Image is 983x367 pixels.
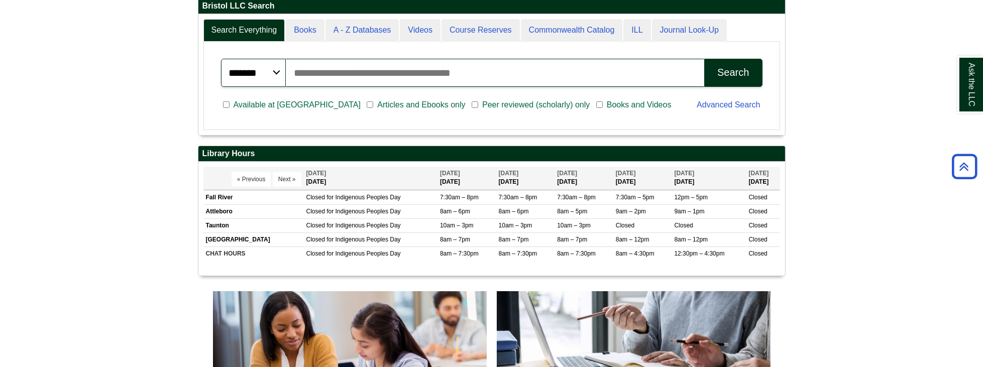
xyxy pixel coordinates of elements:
[557,194,596,201] span: 7:30am – 8pm
[499,250,537,257] span: 8am – 7:30pm
[326,222,400,229] span: for Indigenous Peoples Day
[746,167,780,189] th: [DATE]
[749,208,768,215] span: Closed
[232,172,271,187] button: « Previous
[306,222,325,229] span: Closed
[557,170,577,177] span: [DATE]
[325,19,399,42] a: A - Z Databases
[616,250,654,257] span: 8am – 4:30pm
[306,194,325,201] span: Closed
[440,208,470,215] span: 8am – 6pm
[499,222,532,229] span: 10am – 3pm
[203,190,304,204] td: Fall River
[326,208,400,215] span: for Indigenous Peoples Day
[603,99,676,111] span: Books and Videos
[557,208,587,215] span: 8am – 5pm
[704,59,762,87] button: Search
[304,167,438,189] th: [DATE]
[499,170,519,177] span: [DATE]
[326,250,400,257] span: for Indigenous Peoples Day
[749,236,768,243] span: Closed
[203,247,304,261] td: CHAT HOURS
[674,250,724,257] span: 12:30pm – 4:30pm
[557,222,591,229] span: 10am – 3pm
[440,222,474,229] span: 10am – 3pm
[472,100,478,109] input: Peer reviewed (scholarly) only
[521,19,623,42] a: Commonwealth Catalog
[203,19,285,42] a: Search Everything
[306,236,325,243] span: Closed
[306,208,325,215] span: Closed
[623,19,650,42] a: ILL
[499,194,537,201] span: 7:30am – 8pm
[674,208,704,215] span: 9am – 1pm
[613,167,672,189] th: [DATE]
[674,222,693,229] span: Closed
[440,236,470,243] span: 8am – 7pm
[616,170,636,177] span: [DATE]
[400,19,441,42] a: Videos
[367,100,373,109] input: Articles and Ebooks only
[596,100,603,109] input: Books and Videos
[616,222,634,229] span: Closed
[442,19,520,42] a: Course Reserves
[749,194,768,201] span: Closed
[203,218,304,232] td: Taunton
[616,236,649,243] span: 8am – 12pm
[440,194,479,201] span: 7:30am – 8pm
[555,167,613,189] th: [DATE]
[286,19,324,42] a: Books
[749,222,768,229] span: Closed
[499,236,529,243] span: 8am – 7pm
[326,194,400,201] span: for Indigenous Peoples Day
[203,204,304,218] td: Attleboro
[230,99,365,111] span: Available at [GEOGRAPHIC_DATA]
[717,67,749,78] div: Search
[326,236,400,243] span: for Indigenous Peoples Day
[373,99,469,111] span: Articles and Ebooks only
[749,250,768,257] span: Closed
[478,99,594,111] span: Peer reviewed (scholarly) only
[499,208,529,215] span: 8am – 6pm
[697,100,760,109] a: Advanced Search
[652,19,727,42] a: Journal Look-Up
[306,170,326,177] span: [DATE]
[948,160,980,173] a: Back to Top
[306,250,325,257] span: Closed
[273,172,301,187] button: Next »
[198,146,785,162] h2: Library Hours
[440,250,479,257] span: 8am – 7:30pm
[496,167,555,189] th: [DATE]
[557,250,596,257] span: 8am – 7:30pm
[616,194,654,201] span: 7:30am – 5pm
[674,170,694,177] span: [DATE]
[557,236,587,243] span: 8am – 7pm
[674,194,708,201] span: 12pm – 5pm
[223,100,230,109] input: Available at [GEOGRAPHIC_DATA]
[749,170,769,177] span: [DATE]
[438,167,496,189] th: [DATE]
[203,232,304,247] td: [GEOGRAPHIC_DATA]
[674,236,708,243] span: 8am – 12pm
[672,167,746,189] th: [DATE]
[616,208,646,215] span: 9am – 2pm
[440,170,460,177] span: [DATE]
